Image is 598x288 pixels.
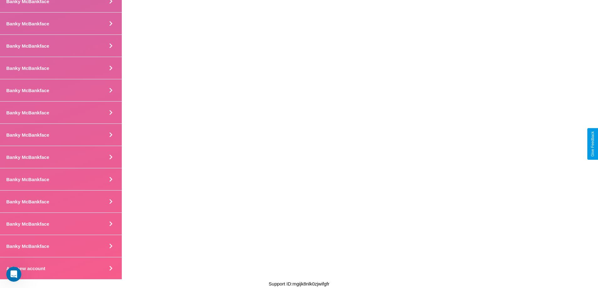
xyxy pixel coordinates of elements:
div: Give Feedback [590,131,595,157]
h4: Banky McBankface [6,154,49,160]
h4: Banky McBankface [6,199,49,204]
h4: Banky McBankface [6,110,49,115]
p: Support ID: mgijk8nlk0zjwifgfr [269,280,329,288]
h4: Banky McBankface [6,132,49,138]
h4: Banky McBankface [6,221,49,227]
h4: Add new account [6,266,45,271]
iframe: Intercom live chat [6,267,21,282]
h4: Banky McBankface [6,177,49,182]
h4: Banky McBankface [6,65,49,71]
h4: Banky McBankface [6,21,49,26]
h4: Banky McBankface [6,243,49,249]
h4: Banky McBankface [6,43,49,49]
h4: Banky McBankface [6,88,49,93]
